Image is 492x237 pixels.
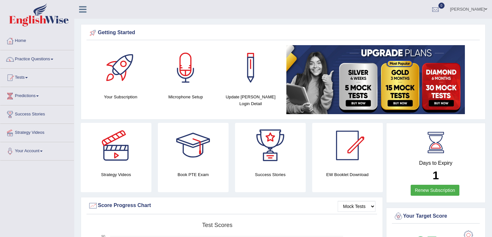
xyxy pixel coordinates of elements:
[202,222,232,228] tspan: Test scores
[312,171,383,178] h4: EW Booklet Download
[438,3,445,9] span: 0
[394,160,478,166] h4: Days to Expiry
[433,169,439,182] b: 1
[158,171,229,178] h4: Book PTE Exam
[394,212,478,221] div: Your Target Score
[286,45,465,114] img: small5.jpg
[91,94,150,100] h4: Your Subscription
[0,142,74,158] a: Your Account
[0,105,74,122] a: Success Stories
[235,171,306,178] h4: Success Stories
[0,50,74,66] a: Practice Questions
[156,94,215,100] h4: Microphone Setup
[81,171,151,178] h4: Strategy Videos
[0,87,74,103] a: Predictions
[0,69,74,85] a: Tests
[0,32,74,48] a: Home
[221,94,280,107] h4: Update [PERSON_NAME] Login Detail
[0,124,74,140] a: Strategy Videos
[88,28,478,38] div: Getting Started
[88,201,375,211] div: Score Progress Chart
[411,185,459,196] a: Renew Subscription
